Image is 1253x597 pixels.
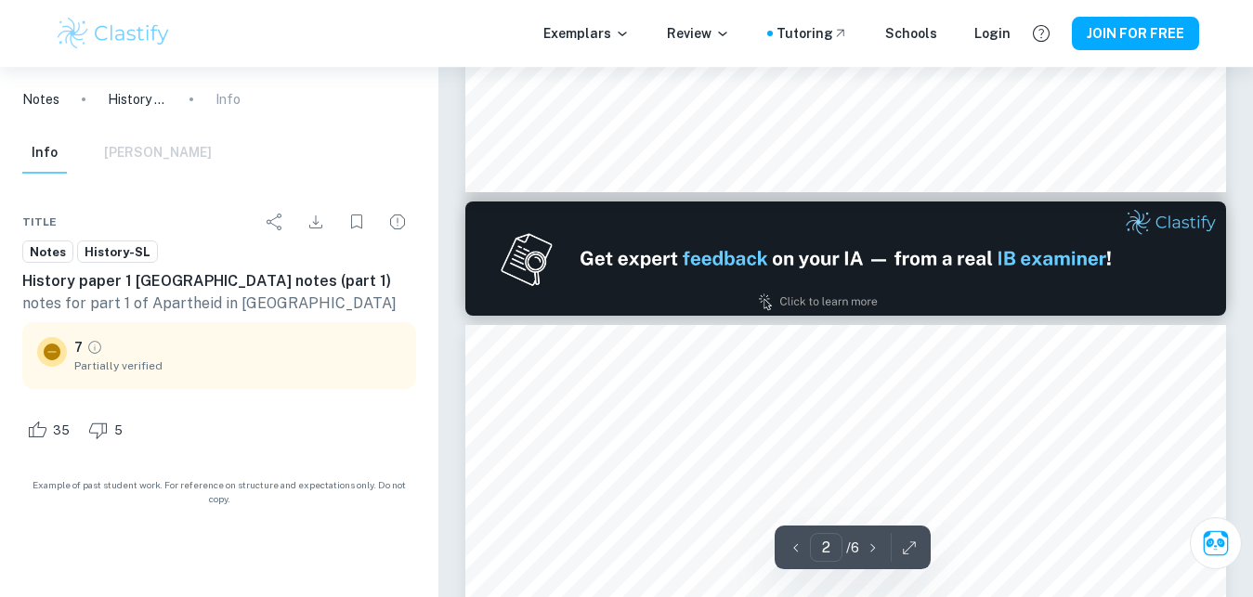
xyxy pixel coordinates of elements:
[55,15,173,52] img: Clastify logo
[846,538,859,558] p: / 6
[22,89,59,110] a: Notes
[1190,517,1242,569] button: Ask Clai
[465,201,1227,316] img: Ad
[215,89,241,110] p: Info
[22,240,73,264] a: Notes
[22,415,80,445] div: Like
[885,23,937,44] a: Schools
[74,357,401,374] span: Partially verified
[22,133,67,174] button: Info
[104,422,133,440] span: 5
[379,203,416,240] div: Report issue
[77,240,158,264] a: History-SL
[974,23,1011,44] a: Login
[22,292,416,315] p: notes for part 1 of Apartheid in [GEOGRAPHIC_DATA]
[78,243,157,262] span: History-SL
[543,23,630,44] p: Exemplars
[86,339,103,356] a: Grade partially verified
[84,415,133,445] div: Dislike
[22,478,416,506] span: Example of past student work. For reference on structure and expectations only. Do not copy.
[74,337,83,357] p: 7
[1025,18,1057,49] button: Help and Feedback
[777,23,848,44] a: Tutoring
[22,270,416,292] h6: History paper 1 [GEOGRAPHIC_DATA] notes (part 1)
[43,422,80,440] span: 35
[256,203,294,240] div: Share
[23,243,72,262] span: Notes
[1072,17,1199,50] button: JOIN FOR FREE
[108,89,167,110] p: History paper 1 [GEOGRAPHIC_DATA] notes (part 1)
[297,203,334,240] div: Download
[338,203,375,240] div: Bookmark
[22,214,57,230] span: Title
[667,23,730,44] p: Review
